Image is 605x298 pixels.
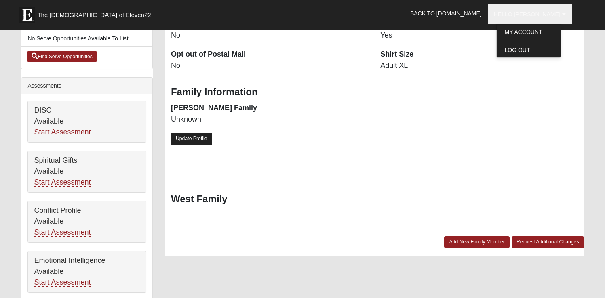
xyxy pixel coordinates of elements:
a: Update Profile [171,133,212,145]
dt: [PERSON_NAME] Family [171,103,368,113]
a: Hello [PERSON_NAME] [488,4,572,24]
dd: No [171,61,368,71]
dd: Unknown [171,114,368,125]
li: No Serve Opportunities Available To List [21,30,152,47]
dd: No [171,30,368,41]
a: Add New Family Member [444,236,510,248]
a: The [DEMOGRAPHIC_DATA] of Eleven22 [15,3,177,23]
h3: Family Information [171,86,578,98]
a: Start Assessment [34,178,91,187]
a: Find Serve Opportunities [27,51,97,62]
div: Conflict Profile Available [28,201,146,242]
a: Start Assessment [34,228,91,237]
a: Request Additional Changes [512,236,584,248]
span: Hello [PERSON_NAME] [494,11,561,17]
div: DISC Available [28,101,146,142]
dd: Adult XL [380,61,578,71]
a: My Account [497,27,561,37]
img: Eleven22 logo [19,7,35,23]
a: Start Assessment [34,278,91,287]
a: Log Out [497,45,561,55]
dt: Shirt Size [380,49,578,60]
a: Back to [DOMAIN_NAME] [404,3,488,23]
div: Assessments [21,78,152,94]
dt: Opt out of Postal Mail [171,49,368,60]
h3: West Family [171,193,578,205]
div: Spiritual Gifts Available [28,151,146,192]
dd: Yes [380,30,578,41]
div: Emotional Intelligence Available [28,251,146,292]
span: The [DEMOGRAPHIC_DATA] of Eleven22 [37,11,151,19]
a: Start Assessment [34,128,91,136]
